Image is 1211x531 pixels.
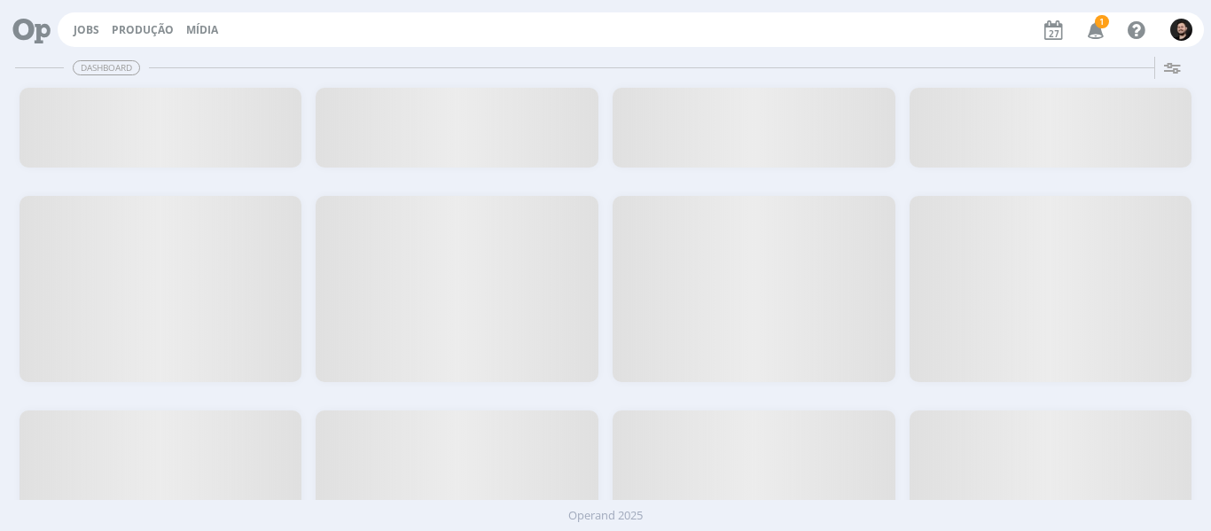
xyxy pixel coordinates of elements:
img: B [1170,19,1192,41]
button: B [1169,14,1193,45]
button: 1 [1076,14,1113,46]
a: Mídia [186,22,218,37]
button: Jobs [68,23,105,37]
button: Produção [106,23,179,37]
a: Jobs [74,22,99,37]
a: Produção [112,22,174,37]
span: 1 [1095,15,1109,28]
button: Mídia [181,23,223,37]
span: Dashboard [73,60,140,75]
